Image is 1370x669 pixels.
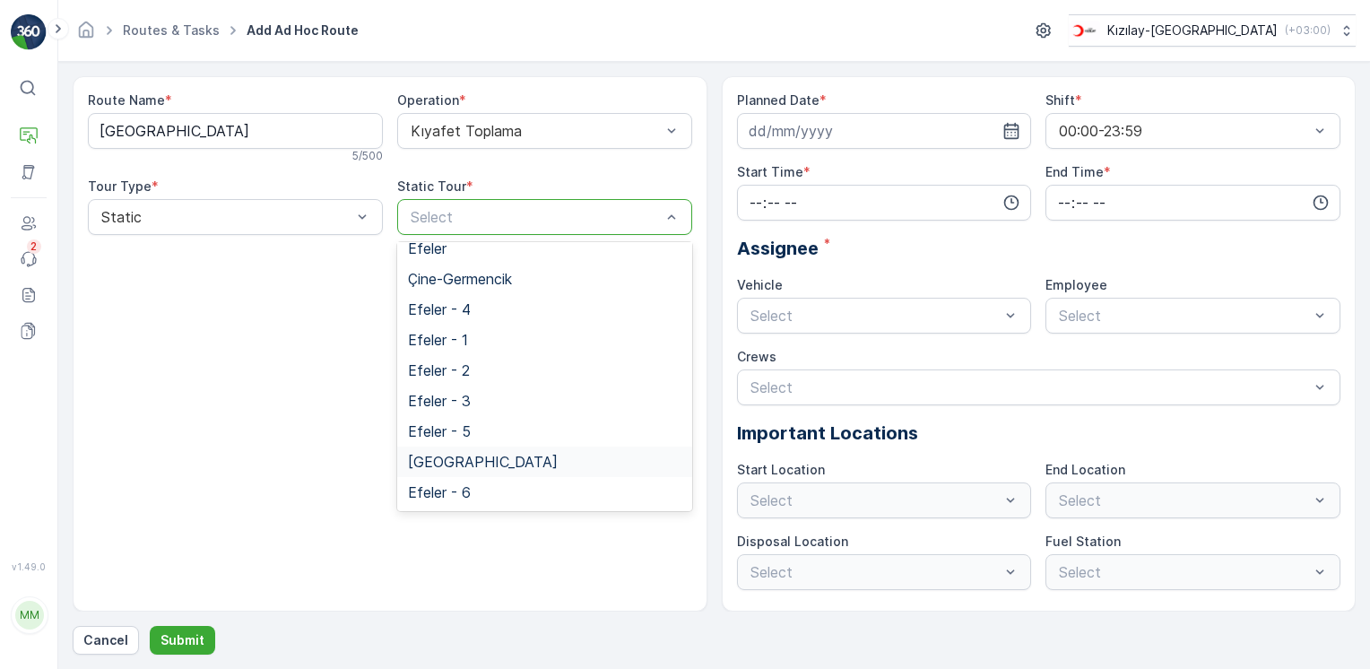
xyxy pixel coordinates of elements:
label: Operation [397,92,459,108]
span: Efeler - 3 [408,393,471,409]
p: Select [750,305,1001,326]
button: Submit [150,626,215,655]
label: End Location [1045,462,1125,477]
span: Efeler - 6 [408,484,471,500]
label: Shift [1045,92,1075,108]
p: Kızılay-[GEOGRAPHIC_DATA] [1107,22,1278,39]
a: Homepage [76,27,96,42]
label: Tour Type [88,178,152,194]
p: 5 / 500 [352,149,383,163]
label: Route Name [88,92,165,108]
p: Submit [160,631,204,649]
span: Çine-Germencik [408,271,512,287]
p: ( +03:00 ) [1285,23,1331,38]
span: Efeler - 2 [408,362,470,378]
span: Add Ad Hoc Route [243,22,362,39]
span: v 1.49.0 [11,561,47,572]
p: Cancel [83,631,128,649]
div: MM [15,601,44,630]
label: Planned Date [737,92,819,108]
p: Important Locations [737,420,1341,447]
span: Efeler - 1 [408,332,468,348]
span: Assignee [737,235,819,262]
img: logo [11,14,47,50]
label: Fuel Station [1045,534,1121,549]
span: Efeler - 4 [408,301,471,317]
label: Start Location [737,462,825,477]
label: Employee [1045,277,1107,292]
label: Vehicle [737,277,783,292]
span: Efeler [408,240,447,256]
button: Cancel [73,626,139,655]
label: End Time [1045,164,1104,179]
input: dd/mm/yyyy [737,113,1032,149]
label: Disposal Location [737,534,848,549]
button: MM [11,576,47,655]
span: Efeler - 5 [408,423,471,439]
p: Select [750,377,1310,398]
a: 2 [11,241,47,277]
button: Kızılay-[GEOGRAPHIC_DATA](+03:00) [1069,14,1356,47]
img: k%C4%B1z%C4%B1lay_D5CCths.png [1069,21,1100,40]
p: Select [1059,305,1309,326]
span: [GEOGRAPHIC_DATA] [408,454,558,470]
p: Select [411,206,661,228]
label: Start Time [737,164,803,179]
label: Crews [737,349,776,364]
label: Static Tour [397,178,466,194]
p: 2 [30,239,38,254]
a: Routes & Tasks [123,22,220,38]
